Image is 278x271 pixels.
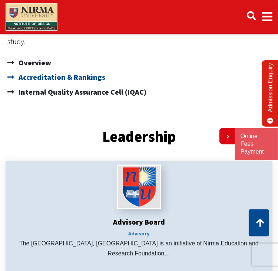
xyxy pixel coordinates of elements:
nav: Main navigation [6,1,272,32]
a: Online Fees Payment [241,133,272,156]
p: The [GEOGRAPHIC_DATA], [GEOGRAPHIC_DATA] is an initiative of Nirma Education and Research Foundat... [9,239,269,259]
a: Overview [7,55,271,70]
a: Advisory Board [113,218,165,227]
img: main_logo [6,3,57,31]
span: Internal Quality Assurance Cell (IQAC) [17,85,146,100]
img: New-Project [118,166,160,208]
span: Overview [17,55,51,70]
h2: Leadership [4,130,274,144]
span: Accreditation & Rankings [17,70,105,85]
a: Accreditation & Rankings [7,70,271,85]
a: Internal Quality Assurance Cell (IQAC) [7,85,271,100]
p: Advisory [9,230,269,239]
